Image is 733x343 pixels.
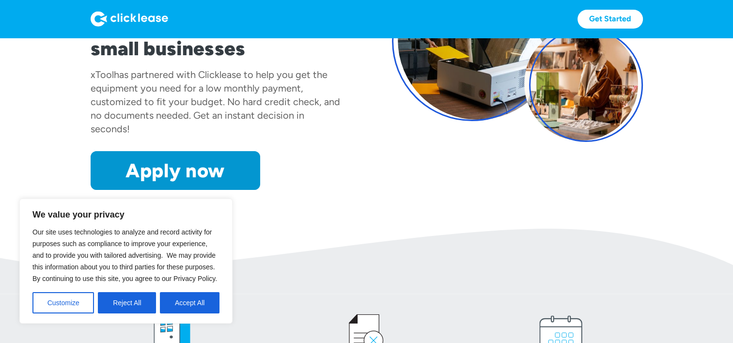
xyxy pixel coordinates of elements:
[19,199,233,324] div: We value your privacy
[91,151,260,190] a: Apply now
[32,228,217,282] span: Our site uses technologies to analyze and record activity for purposes such as compliance to impr...
[577,10,643,29] a: Get Started
[32,292,94,313] button: Customize
[32,209,219,220] p: We value your privacy
[91,69,114,80] div: xTool
[160,292,219,313] button: Accept All
[91,11,168,27] img: Logo
[91,69,340,135] div: has partnered with Clicklease to help you get the equipment you need for a low monthly payment, c...
[98,292,156,313] button: Reject All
